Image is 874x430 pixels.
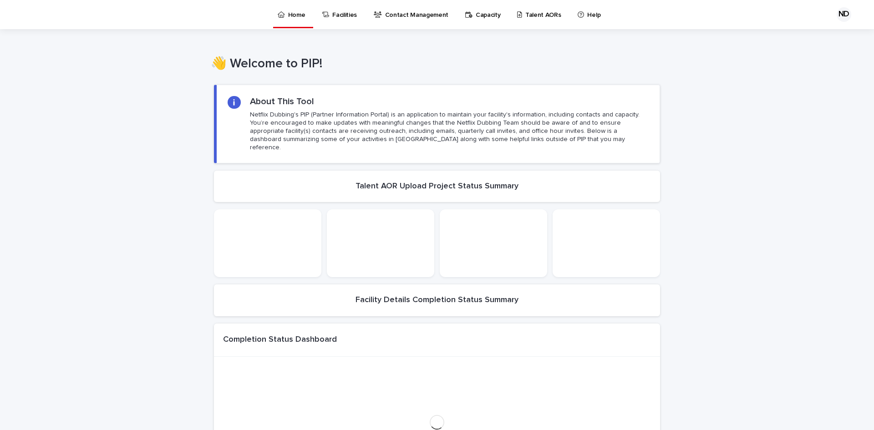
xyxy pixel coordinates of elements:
[223,335,337,345] h1: Completion Status Dashboard
[837,7,851,22] div: ND
[356,295,518,305] h2: Facility Details Completion Status Summary
[356,182,518,192] h2: Talent AOR Upload Project Status Summary
[250,96,314,107] h2: About This Tool
[211,56,657,72] h1: 👋 Welcome to PIP!
[250,111,649,152] p: Netflix Dubbing's PIP (Partner Information Portal) is an application to maintain your facility's ...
